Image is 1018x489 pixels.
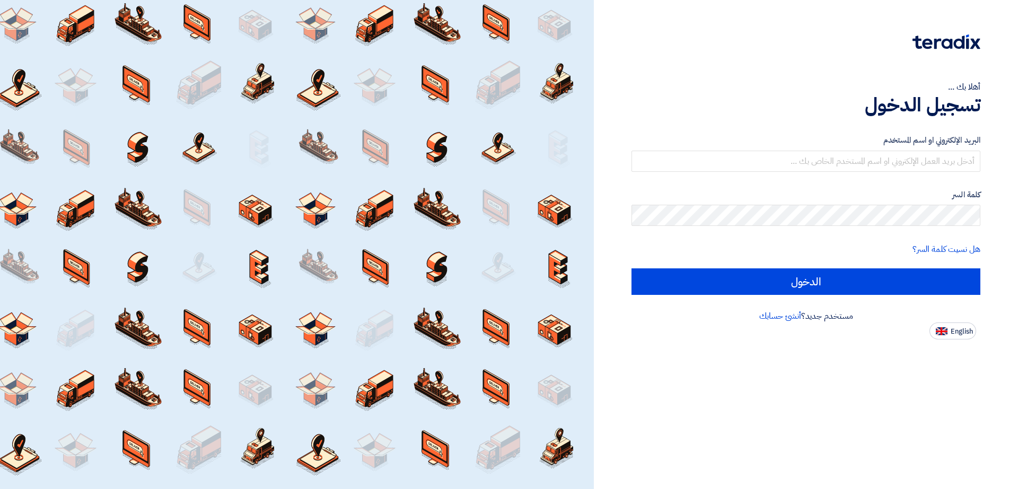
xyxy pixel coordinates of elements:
[759,310,801,322] a: أنشئ حسابك
[631,189,980,201] label: كلمة السر
[631,151,980,172] input: أدخل بريد العمل الإلكتروني او اسم المستخدم الخاص بك ...
[929,322,976,339] button: English
[951,328,973,335] span: English
[631,310,980,322] div: مستخدم جديد؟
[912,243,980,256] a: هل نسيت كلمة السر؟
[631,268,980,295] input: الدخول
[631,93,980,117] h1: تسجيل الدخول
[631,134,980,146] label: البريد الإلكتروني او اسم المستخدم
[912,34,980,49] img: Teradix logo
[631,81,980,93] div: أهلا بك ...
[936,327,947,335] img: en-US.png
